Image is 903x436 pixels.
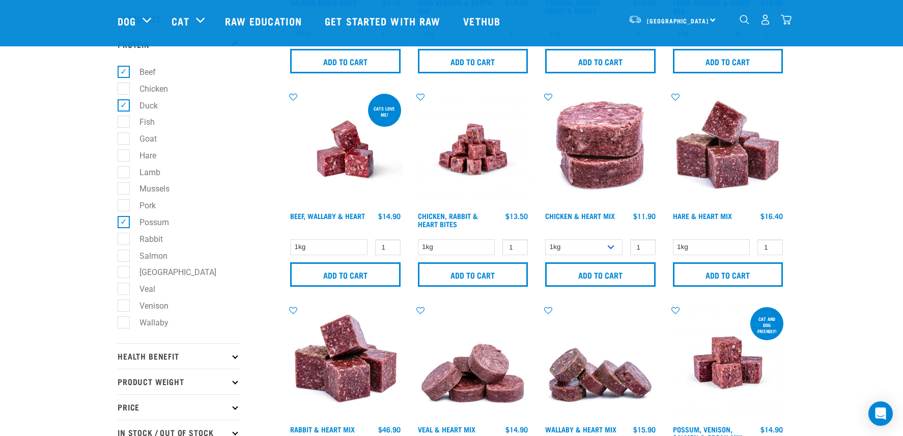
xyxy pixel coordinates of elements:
input: 1 [502,239,528,255]
label: Wallaby [123,316,173,329]
a: Raw Education [215,1,315,41]
a: Dog [118,13,136,29]
a: Chicken & Heart Mix [545,214,615,217]
input: Add to cart [545,49,656,73]
div: $14.90 [378,212,401,220]
a: Chicken, Rabbit & Heart Bites [418,214,478,226]
label: [GEOGRAPHIC_DATA] [123,266,220,279]
img: 1087 Rabbit Heart Cubes 01 [288,305,403,421]
div: $13.50 [505,212,528,220]
div: $11.90 [633,212,656,220]
input: Add to cart [418,49,528,73]
a: Hare & Heart Mix [673,214,732,217]
div: $14.90 [505,425,528,433]
input: 1 [630,239,656,255]
img: Raw Essentials 2024 July2572 Beef Wallaby Heart [288,92,403,207]
img: user.png [760,14,771,25]
label: Goat [123,132,161,145]
input: Add to cart [290,262,401,287]
img: Pile Of Cubed Hare Heart For Pets [670,92,786,207]
input: Add to cart [545,262,656,287]
img: home-icon-1@2x.png [740,15,749,24]
input: Add to cart [290,49,401,73]
p: Product Weight [118,369,240,394]
label: Rabbit [123,233,167,246]
label: Mussels [123,182,174,195]
img: van-moving.png [628,15,642,24]
img: 1093 Wallaby Heart Medallions 01 [543,305,658,421]
a: Beef, Wallaby & Heart [290,214,365,217]
div: $14.90 [760,425,783,433]
a: Cat [172,13,189,29]
label: Veal [123,283,159,295]
input: Add to cart [673,262,783,287]
img: Possum Venison Salmon Organ 1626 [670,305,786,421]
div: $15.90 [633,425,656,433]
input: 1 [375,239,401,255]
img: Chicken Rabbit Heart 1609 [415,92,531,207]
div: cat and dog friendly! [750,311,783,339]
img: 1152 Veal Heart Medallions 01 [415,305,531,421]
label: Possum [123,216,173,229]
label: Venison [123,299,173,312]
span: [GEOGRAPHIC_DATA] [647,19,709,22]
div: Open Intercom Messenger [868,401,893,426]
input: Add to cart [418,262,528,287]
a: Vethub [453,1,513,41]
label: Pork [123,199,160,212]
a: Veal & Heart Mix [418,427,475,431]
label: Chicken [123,83,172,95]
label: Hare [123,149,160,162]
input: Add to cart [673,49,783,73]
p: Price [118,394,240,420]
label: Lamb [123,166,164,179]
label: Fish [123,116,159,128]
label: Beef [123,66,160,78]
div: $46.90 [378,425,401,433]
label: Duck [123,99,162,112]
p: Health Benefit [118,343,240,369]
a: Rabbit & Heart Mix [290,427,355,431]
label: Salmon [123,250,172,262]
div: Cats love me! [368,101,401,122]
a: Get started with Raw [315,1,453,41]
a: Wallaby & Heart Mix [545,427,616,431]
img: Chicken and Heart Medallions [543,92,658,207]
div: $16.40 [760,212,783,220]
input: 1 [757,239,783,255]
img: home-icon@2x.png [781,14,792,25]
